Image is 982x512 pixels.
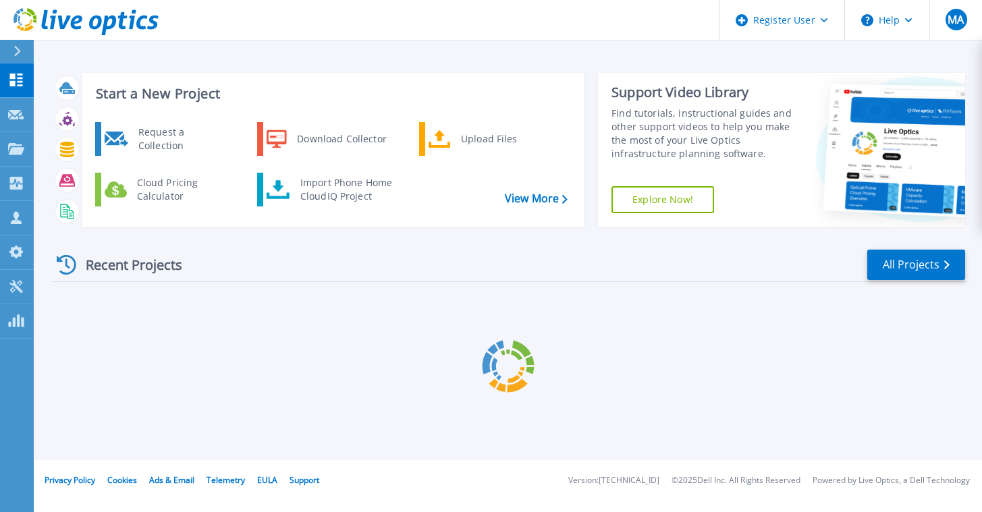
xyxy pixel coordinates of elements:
li: Powered by Live Optics, a Dell Technology [813,476,970,485]
div: Cloud Pricing Calculator [130,176,230,203]
span: MA [948,14,964,25]
div: Recent Projects [52,248,200,281]
a: Upload Files [419,122,557,156]
a: Request a Collection [95,122,234,156]
a: Support [290,474,319,486]
div: Import Phone Home CloudIQ Project [294,176,399,203]
a: EULA [257,474,277,486]
div: Support Video Library [611,84,795,101]
a: Download Collector [257,122,395,156]
a: Telemetry [207,474,245,486]
a: Explore Now! [611,186,714,213]
li: © 2025 Dell Inc. All Rights Reserved [672,476,800,485]
div: Upload Files [454,125,554,152]
div: Request a Collection [132,125,230,152]
a: View More [505,192,568,205]
div: Download Collector [290,125,392,152]
a: Privacy Policy [45,474,95,486]
a: All Projects [867,250,965,280]
a: Cloud Pricing Calculator [95,173,234,206]
a: Ads & Email [149,474,194,486]
li: Version: [TECHNICAL_ID] [568,476,659,485]
div: Find tutorials, instructional guides and other support videos to help you make the most of your L... [611,107,795,161]
h3: Start a New Project [96,86,567,101]
a: Cookies [107,474,137,486]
